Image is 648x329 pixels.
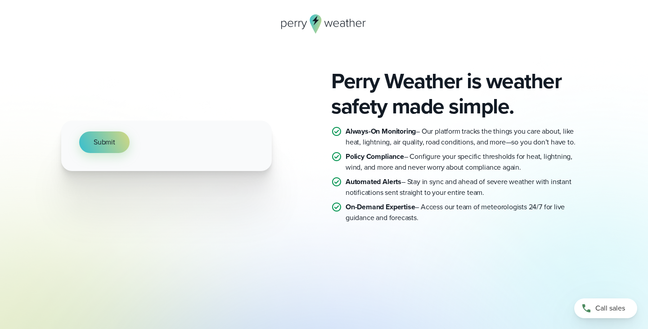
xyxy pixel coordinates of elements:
p: – Configure your specific thresholds for heat, lightning, wind, and more and never worry about co... [346,151,587,173]
strong: Always-On Monitoring [346,126,416,136]
p: – Our platform tracks the things you care about, like heat, lightning, air quality, road conditio... [346,126,587,148]
p: – Access our team of meteorologists 24/7 for live guidance and forecasts. [346,202,587,223]
h2: Perry Weather is weather safety made simple. [331,68,587,119]
a: Call sales [574,298,637,318]
strong: On-Demand Expertise [346,202,415,212]
strong: Policy Compliance [346,151,404,162]
p: – Stay in sync and ahead of severe weather with instant notifications sent straight to your entir... [346,176,587,198]
strong: Automated Alerts [346,176,401,187]
button: Submit [79,131,130,153]
span: Call sales [595,303,625,314]
span: Submit [94,137,115,148]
